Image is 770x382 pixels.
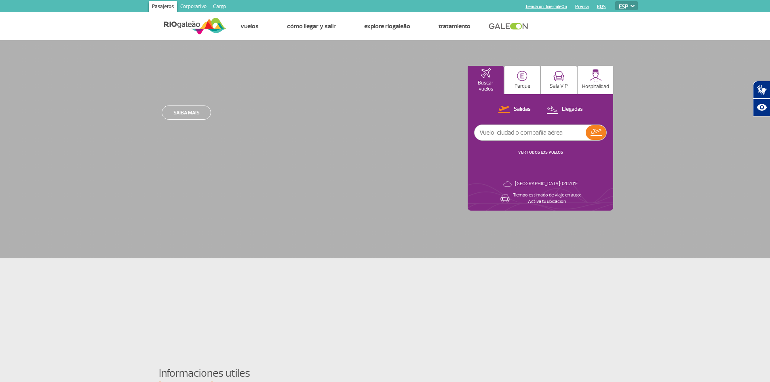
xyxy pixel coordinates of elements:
a: VER TODOS LOS VUELOS [518,150,563,155]
a: Tratamiento [439,22,470,30]
a: Pasajeros [149,1,177,14]
p: Salidas [514,106,531,113]
button: Abrir recursos assistivos. [753,99,770,116]
a: Prensa [575,4,589,9]
h4: Informaciones utiles [159,366,612,381]
img: hospitality.svg [589,69,602,82]
p: Llegadas [562,106,583,113]
button: Abrir tradutor de língua de sinais. [753,81,770,99]
img: vipRoom.svg [553,71,564,81]
a: RQS [597,4,606,9]
button: Sala VIP [541,66,577,94]
button: VER TODOS LOS VUELOS [516,149,565,156]
button: Parque [504,66,540,94]
a: Vuelos [240,22,259,30]
button: Buscar vuelos [468,66,504,94]
a: Corporativo [177,1,210,14]
a: Explore RIOgaleão [364,22,410,30]
img: carParkingHome.svg [517,71,527,81]
button: Llegadas [544,104,585,115]
div: Plugin de acessibilidade da Hand Talk. [753,81,770,116]
a: Cargo [210,1,229,14]
a: Saiba mais [162,106,211,120]
img: airplaneHomeActive.svg [481,68,491,78]
p: [GEOGRAPHIC_DATA]: 0°C/0°F [515,181,578,187]
p: Tiempo estimado de viaje en auto: Activa tu ubicación [513,192,581,205]
p: Hospitalidad [582,84,609,90]
a: tienda on-line galeOn [526,4,567,9]
p: Buscar vuelos [472,80,500,92]
a: Cómo llegar y salir [287,22,336,30]
button: Hospitalidad [578,66,614,94]
p: Parque [515,83,530,89]
p: Sala VIP [550,83,568,89]
button: Salidas [496,104,533,115]
input: Vuelo, ciudad o compañía aérea [475,125,586,140]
